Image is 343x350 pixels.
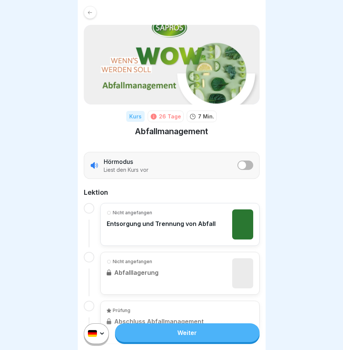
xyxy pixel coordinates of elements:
[135,126,208,137] h1: Abfallmanagement
[115,323,259,342] a: Weiter
[107,220,216,227] p: Entsorgung und Trennung von Abfall
[107,209,253,239] a: Nicht angefangenEntsorgung und Trennung von Abfall
[198,112,214,120] p: 7 Min.
[237,161,253,170] button: listener mode
[84,25,260,105] img: cq4jyt4aaqekzmgfzoj6qg9r.png
[126,111,145,122] div: Kurs
[104,167,148,173] p: Liest den Kurs vor
[104,158,133,166] p: Hörmodus
[88,330,97,337] img: de.svg
[159,112,181,120] div: 26 Tage
[113,209,152,216] p: Nicht angefangen
[84,188,260,197] h2: Lektion
[232,209,253,239] img: k99hcpwga1sjbv89h66lds49.png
